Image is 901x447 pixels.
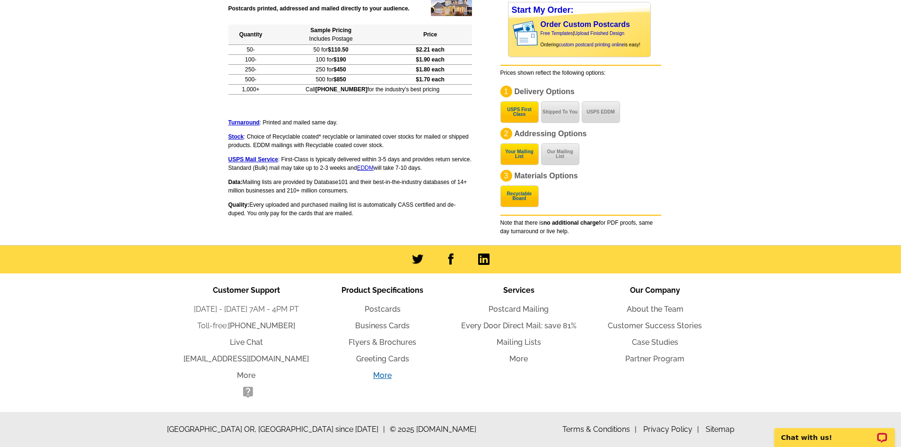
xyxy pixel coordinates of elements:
button: Our Mailing List [541,143,579,165]
span: $190 [333,56,346,63]
a: Flyers & Brochures [349,338,416,347]
td: 500 for [273,74,389,84]
span: Delivery Options [515,88,575,96]
a: More [237,371,255,380]
td: 250 for [273,64,389,74]
a: [EMAIL_ADDRESS][DOMAIN_NAME] [184,354,309,363]
div: 2 [500,128,512,140]
a: Live Chat [230,338,263,347]
button: Recyclable Board [500,185,539,207]
span: | Ordering is easy! [541,31,640,47]
button: USPS EDDM [582,101,620,123]
div: Note that there is for PDF proofs, same day turnaround or live help. [500,215,661,236]
b: Quality: [228,202,250,208]
a: [PHONE_NUMBER] [228,321,295,330]
span: $110.50 [328,46,348,53]
p: : First-Class is typically delivered within 3-5 days and provides return service. Standard (Bulk)... [228,155,472,172]
a: Business Cards [355,321,410,330]
span: $2.21 each [416,46,445,53]
span: Customer Support [213,286,280,295]
td: 50- [228,44,273,54]
a: Partner Program [625,354,684,363]
span: $1.90 each [416,56,445,63]
td: 100 for [273,54,389,64]
a: Terms & Conditions [562,425,637,434]
span: © 2025 [DOMAIN_NAME] [390,424,476,435]
td: 100- [228,54,273,64]
th: Sample Pricing [273,25,389,45]
p: : Printed and mailed same day. [228,118,472,127]
td: 250- [228,64,273,74]
a: Greeting Cards [356,354,409,363]
b: no additional charge [543,219,599,226]
p: : Choice of Recyclable coated* recyclable or laminated cover stocks for mailed or shipped product... [228,132,472,149]
a: Every Door Direct Mail: save 81% [461,321,577,330]
div: 3 [500,170,512,182]
a: Postcards [365,305,401,314]
img: post card showing stamp and address area [511,18,544,49]
td: 50 for [273,44,389,54]
span: Our Company [630,286,680,295]
button: Your Mailing List [500,143,539,165]
td: 1,000+ [228,84,273,94]
a: Free Templates [541,31,573,36]
a: Sitemap [706,425,735,434]
button: Shipped To You [541,101,579,123]
iframe: LiveChat chat widget [768,417,901,447]
span: Product Specifications [341,286,423,295]
li: Toll-free: [178,320,315,332]
a: USPS Mail Service [228,156,278,163]
p: Every uploaded and purchased mailing list is automatically CASS certified and de-duped. You only ... [228,201,472,218]
span: Materials Options [515,172,578,180]
span: $450 [333,66,346,73]
strong: Postcards printed, addressed and mailed directly to your audience. [228,5,410,12]
a: Order Custom Postcards [541,20,630,28]
a: EDDM [357,165,374,171]
span: Includes Postage [309,35,353,42]
a: Case Studies [632,338,678,347]
a: Privacy Policy [643,425,699,434]
b: Data: [228,179,243,185]
div: 1 [500,86,512,97]
a: Mailing Lists [497,338,541,347]
a: More [509,354,528,363]
a: custom postcard printing online [559,42,624,47]
span: $850 [333,76,346,83]
a: Stock [228,133,244,140]
img: background image for postcard [508,18,516,49]
li: [DATE] - [DATE] 7AM - 4PM PT [178,304,315,315]
span: $1.80 each [416,66,445,73]
span: $1.70 each [416,76,445,83]
th: Quantity [228,25,273,45]
div: Start My Order: [508,2,650,18]
a: Turnaround [228,119,260,126]
span: Addressing Options [515,130,587,138]
p: Mailing lists are provided by Database101 and their best-in-the-industry databases of 14+ million... [228,178,472,195]
button: USPS First Class [500,101,539,123]
span: [GEOGRAPHIC_DATA] OR, [GEOGRAPHIC_DATA] since [DATE] [167,424,385,435]
a: Upload Finished Design [574,31,624,36]
span: Prices shown reflect the following options: [500,70,606,76]
a: About the Team [627,305,683,314]
b: [PHONE_NUMBER] [315,86,367,93]
th: Price [389,25,472,45]
a: Customer Success Stories [608,321,702,330]
td: Call for the industry's best pricing [273,84,472,94]
span: Services [503,286,534,295]
td: 500- [228,74,273,84]
a: More [373,371,392,380]
a: Postcard Mailing [489,305,549,314]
